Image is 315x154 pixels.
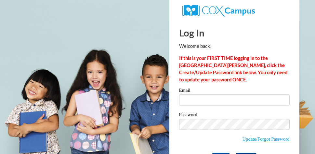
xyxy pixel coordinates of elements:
[242,136,289,142] a: Update/Forgot Password
[179,43,290,50] p: Welcome back!
[179,88,290,94] label: Email
[182,5,255,17] img: COX Campus
[179,112,290,119] label: Password
[179,55,287,82] strong: If this is your FIRST TIME logging in to the [GEOGRAPHIC_DATA][PERSON_NAME], click the Create/Upd...
[179,26,290,39] h1: Log In
[182,7,255,13] a: COX Campus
